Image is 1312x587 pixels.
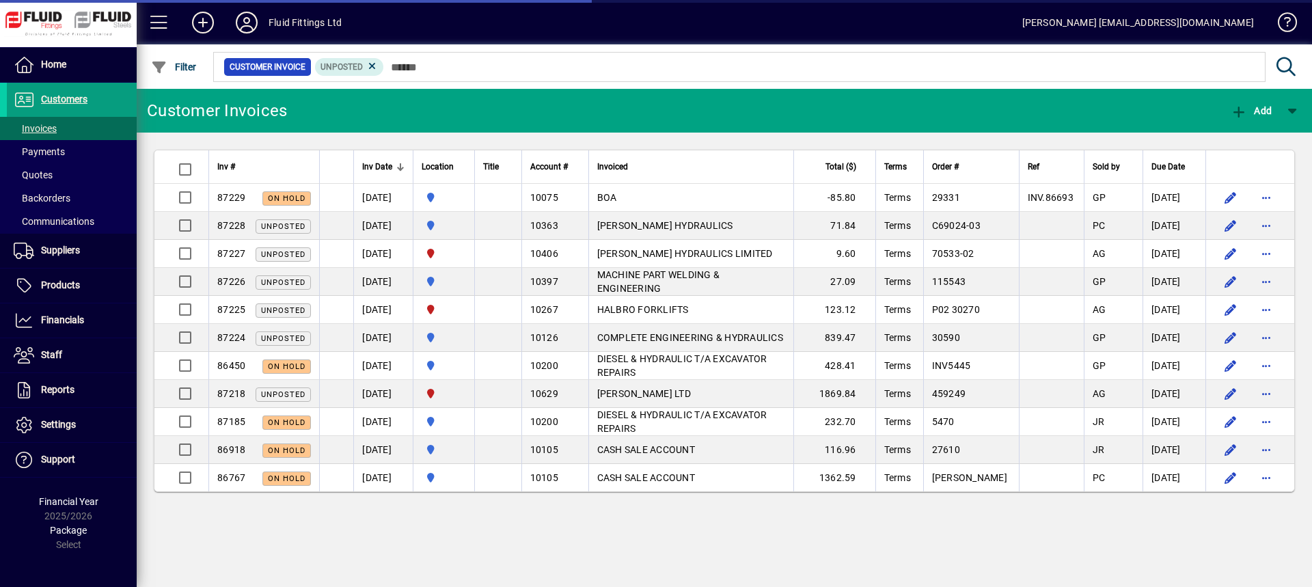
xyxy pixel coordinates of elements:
button: Edit [1220,383,1242,405]
div: Title [483,159,512,174]
span: Home [41,59,66,70]
a: Knowledge Base [1268,3,1295,47]
span: Location [422,159,454,174]
span: Customers [41,94,87,105]
span: DIESEL & HYDRAULIC T/A EXCAVATOR REPAIRS [597,409,767,434]
button: More options [1255,243,1277,264]
span: Products [41,279,80,290]
span: P02 30270 [932,304,980,315]
span: C69024-03 [932,220,981,231]
div: Location [422,159,466,174]
div: Order # [932,159,1011,174]
span: Support [41,454,75,465]
a: Quotes [7,163,137,187]
span: Terms [884,248,911,259]
td: [DATE] [1143,212,1205,240]
span: 27610 [932,444,960,455]
a: Settings [7,408,137,442]
a: Invoices [7,117,137,140]
td: [DATE] [353,436,413,464]
span: 10406 [530,248,558,259]
span: AUCKLAND [422,190,466,205]
td: 9.60 [793,240,875,268]
span: [PERSON_NAME] HYDRAULICS [597,220,733,231]
span: 87225 [217,304,245,315]
span: [PERSON_NAME] HYDRAULICS LIMITED [597,248,773,259]
span: Invoices [14,123,57,134]
a: Staff [7,338,137,372]
span: [PERSON_NAME] [932,472,1007,483]
button: Edit [1220,411,1242,433]
td: [DATE] [353,324,413,352]
span: PC [1093,220,1106,231]
button: More options [1255,383,1277,405]
span: On hold [268,474,305,483]
td: [DATE] [1143,268,1205,296]
span: AUCKLAND [422,218,466,233]
div: Due Date [1151,159,1197,174]
span: Terms [884,388,911,399]
span: AUCKLAND [422,330,466,345]
button: Edit [1220,243,1242,264]
span: 115543 [932,276,966,287]
span: On hold [268,446,305,455]
span: Terms [884,159,907,174]
span: AUCKLAND [422,470,466,485]
span: BOA [597,192,617,203]
span: JR [1093,416,1105,427]
a: Support [7,443,137,477]
span: FLUID FITTINGS CHRISTCHURCH [422,246,466,261]
td: [DATE] [353,184,413,212]
span: AUCKLAND [422,442,466,457]
span: 87185 [217,416,245,427]
td: [DATE] [353,408,413,436]
span: 10126 [530,332,558,343]
span: Terms [884,472,911,483]
td: [DATE] [353,212,413,240]
span: Add [1231,105,1272,116]
a: Products [7,269,137,303]
span: Financials [41,314,84,325]
span: Terms [884,220,911,231]
td: 116.96 [793,436,875,464]
button: More options [1255,299,1277,320]
span: Package [50,525,87,536]
span: Terms [884,416,911,427]
button: Filter [148,55,200,79]
button: Edit [1220,187,1242,208]
span: Title [483,159,499,174]
a: Reports [7,373,137,407]
span: 87228 [217,220,245,231]
a: Communications [7,210,137,233]
span: 10363 [530,220,558,231]
button: Add [1227,98,1275,123]
button: Edit [1220,299,1242,320]
td: 839.47 [793,324,875,352]
span: 30590 [932,332,960,343]
td: [DATE] [353,296,413,324]
span: Backorders [14,193,70,204]
td: [DATE] [353,240,413,268]
td: 232.70 [793,408,875,436]
span: 5470 [932,416,955,427]
span: AUCKLAND [422,358,466,373]
span: 10105 [530,472,558,483]
span: Unposted [261,250,305,259]
span: 87227 [217,248,245,259]
span: Inv # [217,159,235,174]
span: Due Date [1151,159,1185,174]
div: Total ($) [802,159,869,174]
span: Terms [884,276,911,287]
span: AG [1093,304,1106,315]
span: JR [1093,444,1105,455]
a: Payments [7,140,137,163]
div: Fluid Fittings Ltd [269,12,342,33]
span: Quotes [14,169,53,180]
button: Edit [1220,439,1242,461]
span: 87229 [217,192,245,203]
td: -85.80 [793,184,875,212]
span: 10397 [530,276,558,287]
span: Unposted [261,306,305,315]
div: Inv # [217,159,311,174]
span: Terms [884,332,911,343]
